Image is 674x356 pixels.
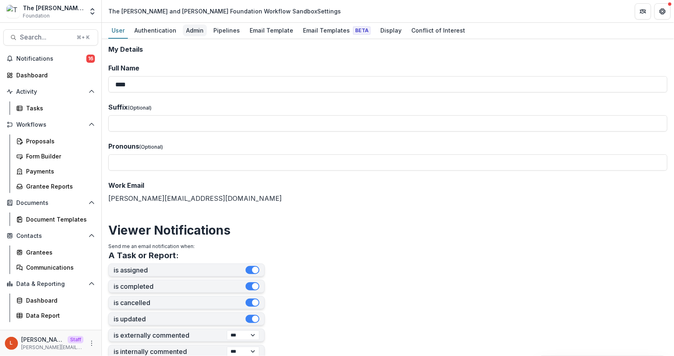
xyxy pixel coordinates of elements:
[114,348,227,356] label: is internally commented
[87,338,97,348] button: More
[3,85,98,98] button: Open Activity
[3,229,98,242] button: Open Contacts
[131,23,180,39] a: Authentication
[13,149,98,163] a: Form Builder
[3,118,98,131] button: Open Workflows
[23,12,50,20] span: Foundation
[183,24,207,36] div: Admin
[75,33,91,42] div: ⌘ + K
[3,52,98,65] button: Notifications16
[10,341,13,346] div: Lucy
[210,24,243,36] div: Pipelines
[377,23,405,39] a: Display
[108,180,667,203] div: [PERSON_NAME][EMAIL_ADDRESS][DOMAIN_NAME]
[3,29,98,46] button: Search...
[114,266,246,274] label: is assigned
[21,344,83,351] p: [PERSON_NAME][EMAIL_ADDRESS][DOMAIN_NAME]
[26,104,92,112] div: Tasks
[108,7,341,15] div: The [PERSON_NAME] and [PERSON_NAME] Foundation Workflow Sandbox Settings
[3,68,98,82] a: Dashboard
[300,24,374,36] div: Email Templates
[108,142,139,150] span: Pronouns
[13,246,98,259] a: Grantees
[13,213,98,226] a: Document Templates
[87,3,98,20] button: Open entity switcher
[26,248,92,257] div: Grantees
[108,64,139,72] span: Full Name
[16,233,85,240] span: Contacts
[108,181,144,189] span: Work Email
[210,23,243,39] a: Pipelines
[246,23,296,39] a: Email Template
[114,315,246,323] label: is updated
[26,311,92,320] div: Data Report
[13,309,98,322] a: Data Report
[108,24,128,36] div: User
[26,215,92,224] div: Document Templates
[3,196,98,209] button: Open Documents
[108,46,667,53] h2: My Details
[23,4,83,12] div: The [PERSON_NAME] and [PERSON_NAME] Foundation Workflow Sandbox
[26,152,92,160] div: Form Builder
[246,24,296,36] div: Email Template
[408,24,468,36] div: Conflict of Interest
[26,167,92,176] div: Payments
[13,180,98,193] a: Grantee Reports
[128,105,151,111] span: (Optional)
[13,165,98,178] a: Payments
[16,200,85,207] span: Documents
[108,243,195,249] span: Send me an email notification when:
[108,251,179,260] h3: A Task or Report:
[16,121,85,128] span: Workflows
[20,33,72,41] span: Search...
[16,88,85,95] span: Activity
[105,5,344,17] nav: breadcrumb
[353,26,371,35] span: Beta
[408,23,468,39] a: Conflict of Interest
[7,5,20,18] img: The Carol and James Collins Foundation Workflow Sandbox
[139,144,163,150] span: (Optional)
[86,55,95,63] span: 16
[26,263,92,272] div: Communications
[108,103,128,111] span: Suffix
[13,134,98,148] a: Proposals
[16,281,85,288] span: Data & Reporting
[16,55,86,62] span: Notifications
[635,3,651,20] button: Partners
[108,223,667,237] h2: Viewer Notifications
[13,294,98,307] a: Dashboard
[377,24,405,36] div: Display
[300,23,374,39] a: Email Templates Beta
[26,182,92,191] div: Grantee Reports
[654,3,671,20] button: Get Help
[114,299,246,307] label: is cancelled
[26,296,92,305] div: Dashboard
[114,283,246,290] label: is completed
[108,23,128,39] a: User
[68,336,83,343] p: Staff
[16,71,92,79] div: Dashboard
[26,137,92,145] div: Proposals
[13,261,98,274] a: Communications
[21,335,64,344] p: [PERSON_NAME]
[114,332,227,339] label: is externally commented
[13,101,98,115] a: Tasks
[131,24,180,36] div: Authentication
[3,277,98,290] button: Open Data & Reporting
[183,23,207,39] a: Admin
